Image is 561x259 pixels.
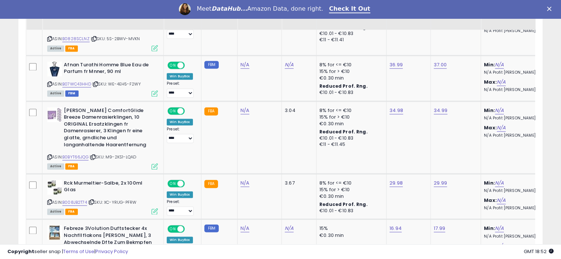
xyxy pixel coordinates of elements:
[65,209,78,215] span: FBA
[495,179,504,187] a: N/A
[65,45,78,52] span: FBA
[484,124,497,131] b: Max:
[204,107,218,115] small: FBA
[319,90,381,96] div: €10.01 - €10.83
[240,179,249,187] a: N/A
[168,180,177,186] span: ON
[497,197,506,204] a: N/A
[319,68,381,75] div: 15% for > €10
[495,225,504,232] a: N/A
[64,225,153,254] b: Febreze 3Volution Duftstecker 4x Nachfllflakons [PERSON_NAME], 3 Abwechselnde Dfte Zum Bekmpfen V...
[167,73,193,80] div: Win BuyBox
[179,3,191,15] img: Profile image for Georgie
[484,70,545,75] p: N/A Profit [PERSON_NAME]
[47,180,158,214] div: ASIN:
[285,107,311,114] div: 3.04
[240,3,278,19] div: Cost (Exc. VAT)
[168,226,177,232] span: ON
[47,209,64,215] span: All listings currently available for purchase on Amazon
[484,206,545,211] p: N/A Profit [PERSON_NAME]
[63,248,94,255] a: Terms of Use
[65,163,78,169] span: FBA
[319,75,381,81] div: €0.30 min
[184,226,195,232] span: OFF
[389,225,402,232] a: 16.94
[389,61,403,69] a: 36.99
[434,225,445,232] a: 17.99
[329,5,370,13] a: Check It Out
[484,107,495,114] b: Min:
[497,78,506,86] a: N/A
[495,61,504,69] a: N/A
[319,31,381,37] div: €10.01 - €10.83
[285,61,294,69] a: N/A
[434,107,447,114] a: 34.99
[168,108,177,114] span: ON
[434,61,447,69] a: 37.00
[319,208,381,214] div: €10.01 - €10.83
[389,107,403,114] a: 34.98
[62,199,87,206] a: B008JB2T74
[484,78,497,85] b: Max:
[64,180,153,195] b: Rck Murmeltier-Salbe, 2x 100ml Glas
[62,81,91,87] a: B07WC43HHD
[484,133,545,138] p: N/A Profit [PERSON_NAME]
[167,81,195,98] div: Preset:
[484,87,545,92] p: N/A Profit [PERSON_NAME]
[484,225,495,232] b: Min:
[92,81,141,87] span: | SKU: WE-4EH5-F2WY
[47,62,158,96] div: ASIN:
[184,108,195,114] span: OFF
[47,225,62,240] img: 51B88M24CSL._SL40_.jpg
[285,180,311,186] div: 3.67
[167,22,195,39] div: Preset:
[47,163,64,169] span: All listings currently available for purchase on Amazon
[7,248,128,255] div: seller snap | |
[47,45,64,52] span: All listings currently available for purchase on Amazon
[211,5,247,12] i: DataHub...
[240,61,249,69] a: N/A
[285,3,313,19] div: Fulfillment Cost
[7,248,34,255] strong: Copyright
[319,129,368,135] b: Reduced Prof. Rng.
[481,0,551,29] th: The percentage added to the cost of goods (COGS) that forms the calculator for Min & Max prices.
[319,180,381,186] div: 8% for <= €10
[167,127,195,143] div: Preset:
[484,179,495,186] b: Min:
[91,36,140,42] span: | SKU: 5S-2BWV-MVKN
[197,5,323,13] div: Meet Amazon Data, done right.
[285,225,294,232] a: N/A
[47,107,158,169] div: ASIN:
[168,62,177,68] span: ON
[204,224,219,232] small: FBM
[319,135,381,141] div: €10.01 - €10.83
[319,193,381,200] div: €0.30 min
[484,28,545,34] p: N/A Profit [PERSON_NAME]
[484,234,545,239] p: N/A Profit [PERSON_NAME]
[167,199,195,216] div: Preset:
[495,107,504,114] a: N/A
[88,199,136,205] span: | SKU: XC-YRUG-PFRW
[47,62,62,76] img: 41gjNRPPIvL._SL40_.jpg
[319,83,368,89] b: Reduced Prof. Rng.
[434,179,447,187] a: 29.99
[484,116,545,121] p: N/A Profit [PERSON_NAME]
[484,197,497,204] b: Max:
[389,179,403,187] a: 29.98
[167,191,193,198] div: Win BuyBox
[319,201,368,207] b: Reduced Prof. Rng.
[204,180,218,188] small: FBA
[319,120,381,127] div: €0.30 min
[47,3,158,50] div: ASIN:
[47,90,64,97] span: All listings currently available for purchase on Amazon
[319,225,381,232] div: 15%
[319,141,381,148] div: €11 - €11.45
[184,62,195,68] span: OFF
[484,188,545,193] p: N/A Profit [PERSON_NAME]
[319,37,381,43] div: €11 - €11.41
[47,107,62,122] img: 41zSaaeBkQL._SL40_.jpg
[65,90,79,97] span: FBM
[319,62,381,68] div: 8% for <= €10
[204,61,219,69] small: FBM
[64,107,153,150] b: [PERSON_NAME] ComfortGlide Breeze Damenrasierklingen, 10 ORIGINAL Ersatzklingen fr Damenrasierer,...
